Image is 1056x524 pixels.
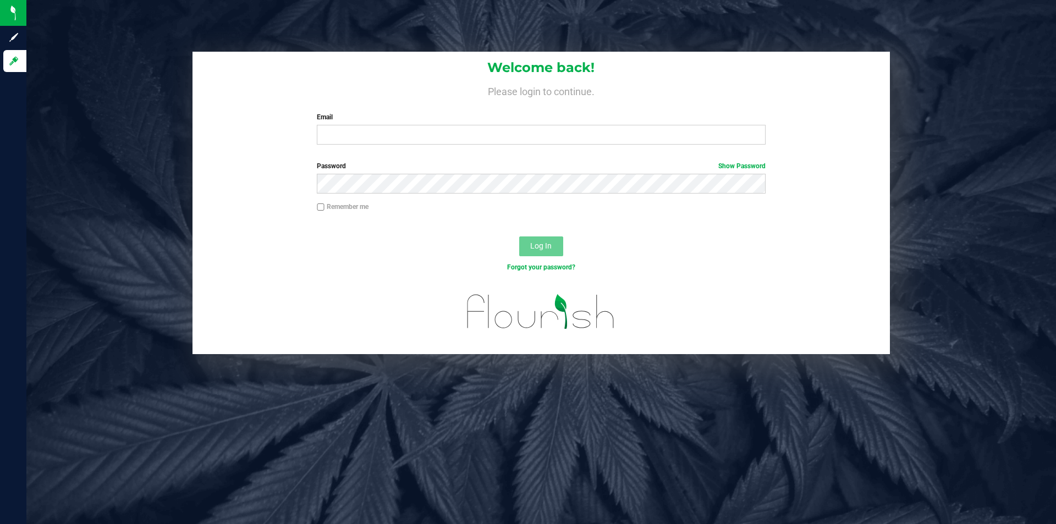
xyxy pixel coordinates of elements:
[530,241,552,250] span: Log In
[317,203,324,211] input: Remember me
[8,56,19,67] inline-svg: Log in
[507,263,575,271] a: Forgot your password?
[317,162,346,170] span: Password
[519,236,563,256] button: Log In
[718,162,766,170] a: Show Password
[317,202,369,212] label: Remember me
[193,84,890,97] h4: Please login to continue.
[8,32,19,43] inline-svg: Sign up
[454,284,628,340] img: flourish_logo.svg
[317,112,765,122] label: Email
[193,60,890,75] h1: Welcome back!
